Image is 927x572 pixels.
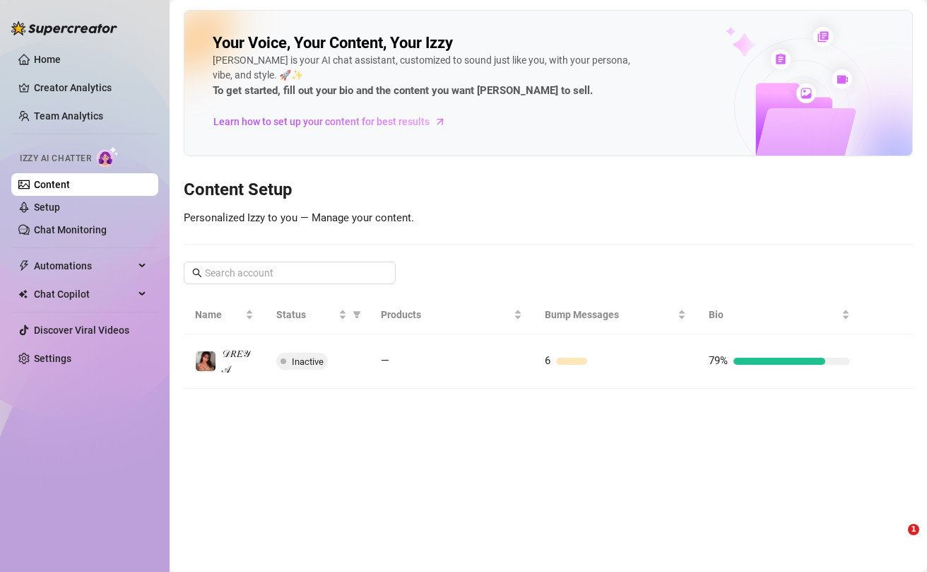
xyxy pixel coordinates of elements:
th: Status [265,296,370,334]
a: Chat Monitoring [34,224,107,235]
span: search [192,268,202,278]
img: AI Chatter [97,146,119,167]
span: 6 [545,354,550,367]
span: arrow-right [433,115,447,129]
span: — [381,354,389,367]
th: Bio [697,296,861,334]
span: filter [350,304,364,325]
span: filter [353,310,361,319]
a: Creator Analytics [34,76,147,99]
span: Name [195,307,242,322]
img: 𝒟𝑅𝐸𝒴𝒜 [196,351,215,371]
span: Personalized Izzy to you — Manage your content. [184,211,414,224]
span: 𝒟𝑅𝐸𝒴𝒜 [222,348,249,375]
h3: Content Setup [184,179,913,202]
img: logo-BBDzfeDw.svg [11,21,117,35]
th: Products [370,296,533,334]
img: ai-chatter-content-library-cLFOSyPT.png [693,11,912,156]
span: Learn how to set up your content for best results [213,114,430,129]
span: thunderbolt [18,260,30,272]
span: Products [381,307,511,322]
a: Team Analytics [34,110,103,122]
span: Bio [709,307,839,322]
span: Bump Messages [545,307,675,322]
a: Discover Viral Videos [34,325,129,336]
span: 1 [908,524,919,535]
a: Learn how to set up your content for best results [213,110,456,133]
th: Bump Messages [533,296,697,334]
iframe: Intercom live chat [879,524,913,558]
span: Inactive [292,356,324,367]
input: Search account [205,265,376,281]
span: Chat Copilot [34,283,134,305]
div: [PERSON_NAME] is your AI chat assistant, customized to sound just like you, with your persona, vi... [213,53,637,100]
span: Automations [34,255,134,277]
img: Chat Copilot [18,289,28,299]
th: Name [184,296,265,334]
a: Settings [34,353,71,364]
span: Izzy AI Chatter [20,152,91,165]
span: Status [276,307,336,322]
strong: To get started, fill out your bio and the content you want [PERSON_NAME] to sell. [213,84,593,97]
span: 79% [709,354,728,367]
a: Setup [34,202,60,213]
h2: Your Voice, Your Content, Your Izzy [213,33,453,53]
a: Content [34,179,70,190]
a: Home [34,54,61,65]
